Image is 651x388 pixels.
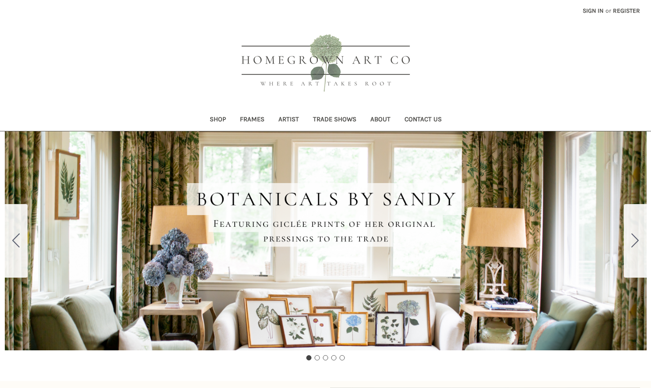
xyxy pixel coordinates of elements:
a: Frames [233,109,271,131]
button: Go to slide 3 [323,355,328,360]
button: Go to slide 5 [340,355,345,360]
img: HOMEGROWN ART CO [227,25,424,103]
button: Go to slide 2 [315,355,320,360]
span: or [605,6,612,15]
a: Artist [271,109,306,131]
a: Contact Us [398,109,449,131]
button: Go to slide 5 [5,204,28,278]
button: Go to slide 1 [306,355,312,360]
a: Shop [203,109,233,131]
button: Go to slide 2 [624,204,647,278]
a: Trade Shows [306,109,363,131]
a: About [363,109,398,131]
button: Go to slide 4 [331,355,337,360]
